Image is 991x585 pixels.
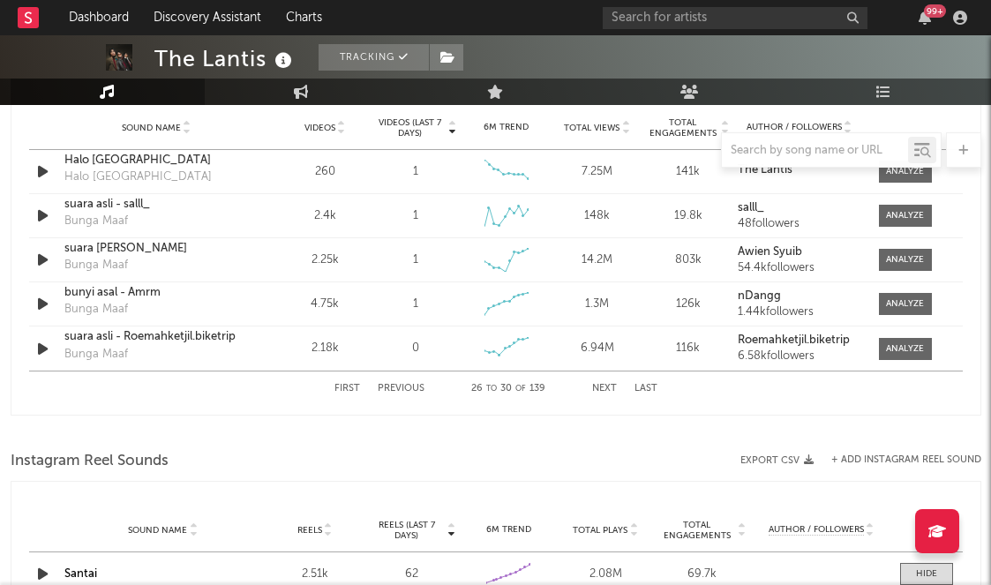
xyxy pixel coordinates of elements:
input: Search by song name or URL [722,144,908,158]
div: 69.7k [658,566,747,583]
input: Search for artists [603,7,867,29]
a: Awien Syuib [738,246,860,259]
div: 148k [556,207,638,225]
span: to [486,385,497,393]
div: Bunga Maaf [64,213,128,230]
div: 141k [647,163,729,181]
div: 126k [647,296,729,313]
div: 2.08M [561,566,649,583]
div: 4.75k [284,296,366,313]
div: 1 [413,207,418,225]
div: 2.4k [284,207,366,225]
a: The Lantis [738,164,860,176]
button: Tracking [319,44,429,71]
div: 6.94M [556,340,638,357]
div: 1 [413,163,418,181]
span: Author / Followers [769,524,864,536]
span: of [515,385,526,393]
div: + Add Instagram Reel Sound [814,455,981,465]
strong: The Lantis [738,164,792,176]
span: Total Views [564,123,619,133]
span: Instagram Reel Sounds [11,451,169,472]
a: suara [PERSON_NAME] [64,240,249,258]
div: 1 [413,296,418,313]
div: 6M Trend [465,121,547,134]
div: 0 [412,340,419,357]
a: suara asli - salll_ [64,196,249,214]
div: 2.18k [284,340,366,357]
div: 260 [284,163,366,181]
div: 19.8k [647,207,729,225]
span: Reels [297,525,322,536]
span: Reels (last 7 days) [368,520,446,541]
span: Videos [304,123,335,133]
strong: salll_ [738,202,764,214]
div: Halo [GEOGRAPHIC_DATA] [64,169,212,186]
div: 1 [413,251,418,269]
div: 6.58k followers [738,350,860,363]
span: Author / Followers [747,122,842,133]
a: Roemahketjil.biketrip [738,334,860,347]
div: 6M Trend [465,523,553,536]
button: + Add Instagram Reel Sound [831,455,981,465]
button: First [334,384,360,394]
span: Videos (last 7 days) [374,117,446,139]
div: 62 [368,566,456,583]
div: 99 + [924,4,946,18]
button: Next [592,384,617,394]
div: Bunga Maaf [64,346,128,364]
span: Total Engagements [658,520,736,541]
div: 803k [647,251,729,269]
button: Export CSV [740,455,814,466]
strong: Roemahketjil.biketrip [738,334,850,346]
div: 1.44k followers [738,306,860,319]
span: Total Plays [573,525,627,536]
div: 1.3M [556,296,638,313]
div: 2.51k [271,566,359,583]
strong: Awien Syuib [738,246,802,258]
button: 99+ [919,11,931,25]
div: 116k [647,340,729,357]
button: Last [634,384,657,394]
div: Bunga Maaf [64,257,128,274]
a: nDangg [738,290,860,303]
span: Sound Name [122,123,181,133]
span: Sound Name [128,525,187,536]
div: Bunga Maaf [64,301,128,319]
a: suara asli - Roemahketjil.biketrip [64,328,249,346]
div: 48 followers [738,218,860,230]
strong: nDangg [738,290,781,302]
div: 14.2M [556,251,638,269]
div: 54.4k followers [738,262,860,274]
a: Santai [64,568,97,580]
a: bunyi asal - Amrm [64,284,249,302]
div: 26 30 139 [460,379,557,400]
span: Total Engagements [647,117,718,139]
a: salll_ [738,202,860,214]
button: Previous [378,384,424,394]
div: 2.25k [284,251,366,269]
div: 7.25M [556,163,638,181]
div: The Lantis [154,44,297,73]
